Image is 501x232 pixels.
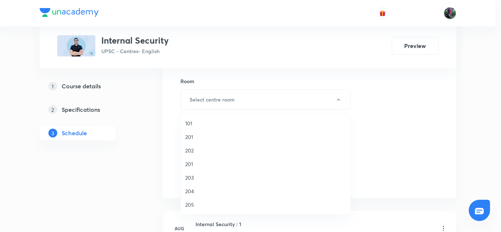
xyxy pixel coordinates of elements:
span: 101 [185,119,346,127]
span: 201 [185,133,346,141]
span: 201 [185,160,346,168]
span: 203 [185,174,346,181]
span: 204 [185,187,346,195]
span: 205 [185,201,346,209]
span: 202 [185,147,346,154]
